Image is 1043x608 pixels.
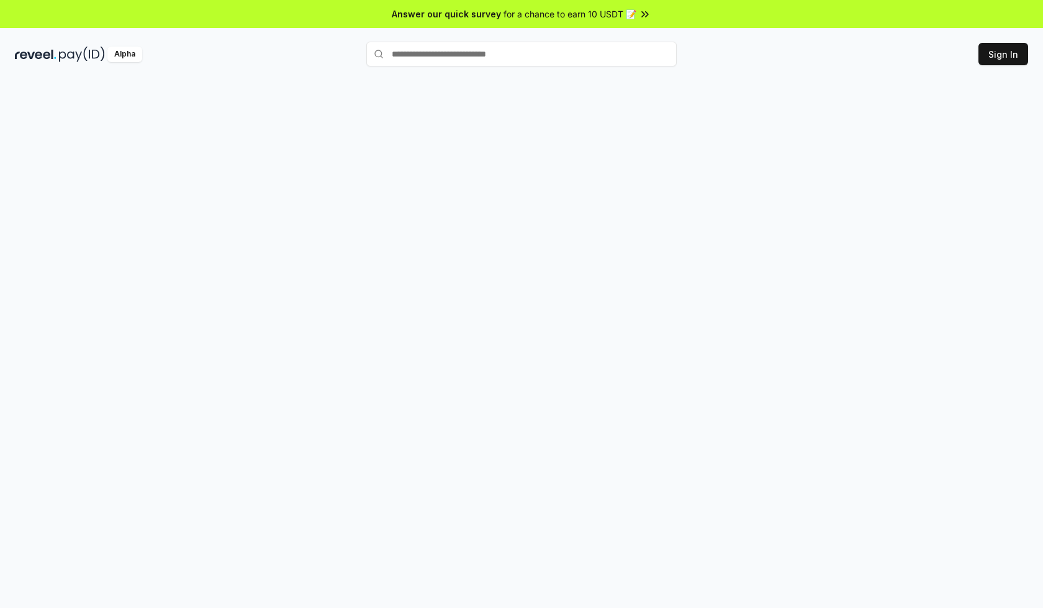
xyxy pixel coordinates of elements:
[503,7,636,20] span: for a chance to earn 10 USDT 📝
[978,43,1028,65] button: Sign In
[107,47,142,62] div: Alpha
[15,47,56,62] img: reveel_dark
[59,47,105,62] img: pay_id
[392,7,501,20] span: Answer our quick survey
